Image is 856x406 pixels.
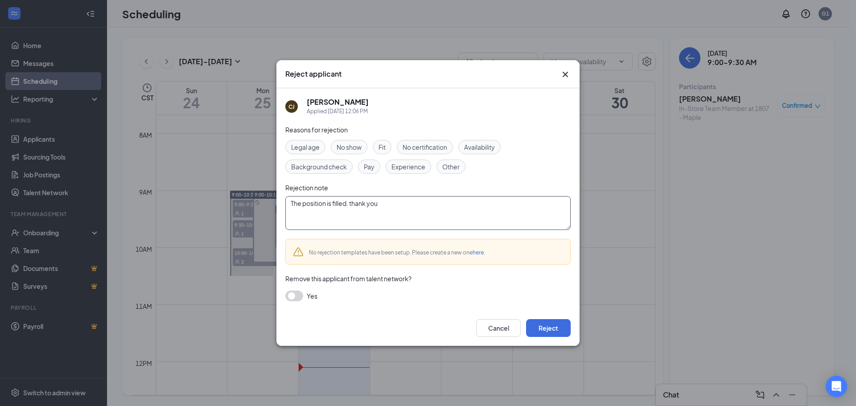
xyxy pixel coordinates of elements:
span: Yes [307,291,317,301]
button: Cancel [476,319,521,337]
textarea: The position is filled. thank you [285,196,571,230]
div: Applied [DATE] 12:06 PM [307,107,369,116]
span: Legal age [291,142,320,152]
span: Background check [291,162,347,172]
span: No rejection templates have been setup. Please create a new one . [309,249,485,256]
span: Remove this applicant from talent network? [285,275,412,283]
h5: [PERSON_NAME] [307,97,369,107]
span: Fit [379,142,386,152]
div: CJ [288,103,295,111]
a: here [473,249,484,256]
button: Reject [526,319,571,337]
svg: Cross [560,69,571,80]
span: Rejection note [285,184,328,192]
span: Other [442,162,460,172]
h3: Reject applicant [285,69,342,79]
span: Reasons for rejection [285,126,348,134]
span: No certification [403,142,447,152]
span: No show [337,142,362,152]
span: Pay [364,162,374,172]
span: Experience [391,162,425,172]
span: Availability [464,142,495,152]
div: Open Intercom Messenger [826,376,847,397]
button: Close [560,69,571,80]
svg: Warning [293,246,304,257]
